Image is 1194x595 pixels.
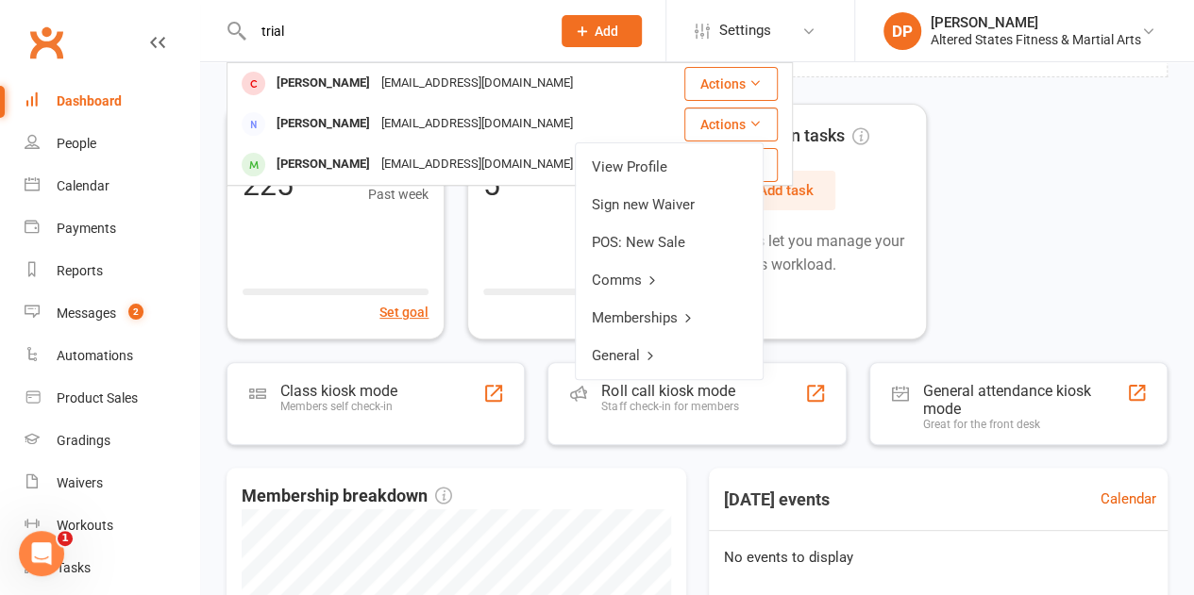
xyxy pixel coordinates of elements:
[57,136,96,151] div: People
[576,223,763,261] a: POS: New Sale
[57,475,103,490] div: Waivers
[684,67,778,101] button: Actions
[576,186,763,223] a: Sign new Waiver
[684,107,778,141] button: Actions
[709,483,845,517] h3: [DATE] events
[57,433,110,448] div: Gradings
[576,337,763,374] a: General
[576,148,763,186] a: View Profile
[243,170,294,200] div: 225
[57,518,113,533] div: Workouts
[483,170,500,200] div: 5
[1101,488,1156,510] a: Calendar
[601,382,738,400] div: Roll call kiosk mode
[57,560,91,575] div: Tasks
[576,261,763,299] a: Comms
[57,390,138,405] div: Product Sales
[25,420,199,462] a: Gradings
[562,15,642,47] button: Add
[57,93,122,108] div: Dashboard
[271,70,376,97] div: [PERSON_NAME]
[57,178,109,193] div: Calendar
[719,9,771,52] span: Settings
[25,207,199,250] a: Payments
[376,70,579,97] div: [EMAIL_ADDRESS][DOMAIN_NAME]
[595,24,618,39] span: Add
[931,14,1141,31] div: [PERSON_NAME]
[57,263,103,278] div: Reports
[883,12,921,50] div: DP
[271,151,376,178] div: [PERSON_NAME]
[701,531,1175,584] div: No events to display
[25,123,199,165] a: People
[25,462,199,504] a: Waivers
[725,123,869,150] span: Your open tasks
[931,31,1141,48] div: Altered States Fitness & Martial Arts
[57,348,133,363] div: Automations
[280,382,397,400] div: Class kiosk mode
[25,80,199,123] a: Dashboard
[368,184,429,205] span: Past week
[247,18,537,44] input: Search...
[923,382,1126,418] div: General attendance kiosk mode
[57,221,116,236] div: Payments
[923,418,1126,431] div: Great for the front desk
[19,531,64,576] iframe: Intercom live chat
[58,531,73,546] span: 1
[280,400,397,413] div: Members self check-in
[271,110,376,138] div: [PERSON_NAME]
[25,292,199,335] a: Messages 2
[25,504,199,547] a: Workouts
[57,306,116,321] div: Messages
[601,400,738,413] div: Staff check-in for members
[576,299,763,337] a: Memberships
[25,547,199,589] a: Tasks
[23,19,70,66] a: Clubworx
[128,304,143,320] span: 2
[242,483,452,510] span: Membership breakdown
[376,110,579,138] div: [EMAIL_ADDRESS][DOMAIN_NAME]
[25,335,199,377] a: Automations
[376,151,579,178] div: [EMAIL_ADDRESS][DOMAIN_NAME]
[25,377,199,420] a: Product Sales
[379,302,429,322] button: Set goal
[725,229,911,277] p: Tasks let you manage your team's workload.
[25,165,199,207] a: Calendar
[725,171,835,210] button: + Add task
[25,250,199,292] a: Reports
